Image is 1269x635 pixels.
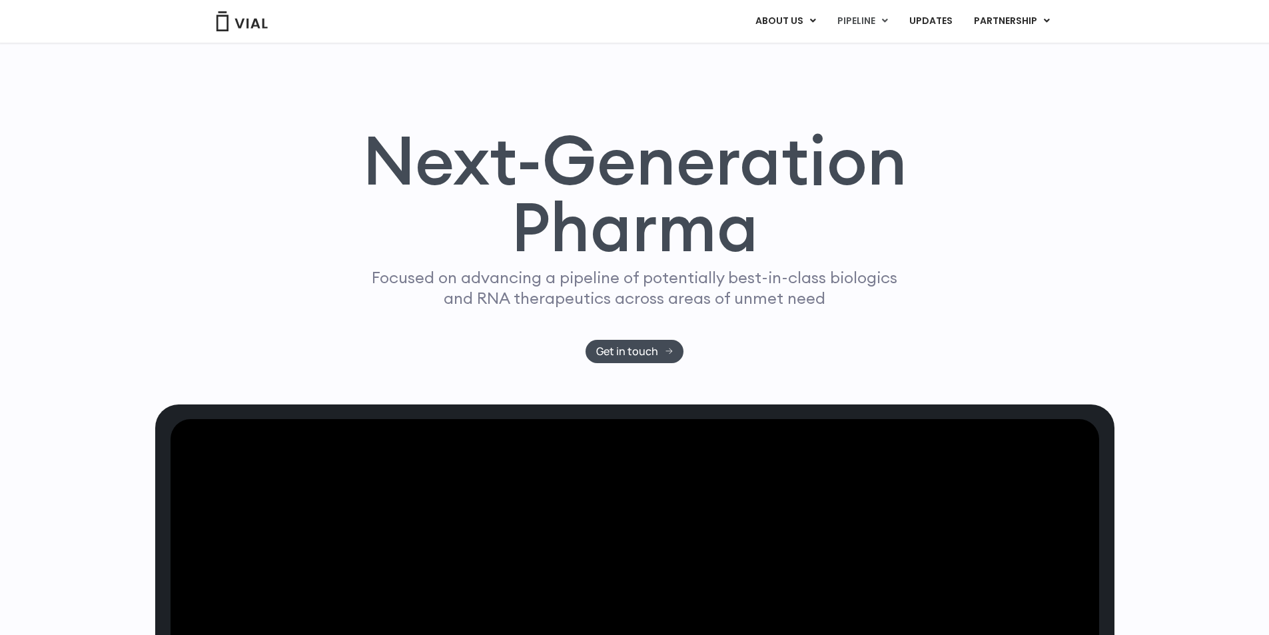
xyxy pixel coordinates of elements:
[596,346,658,356] span: Get in touch
[827,10,898,33] a: PIPELINEMenu Toggle
[963,10,1060,33] a: PARTNERSHIPMenu Toggle
[586,340,683,363] a: Get in touch
[366,267,903,309] p: Focused on advancing a pipeline of potentially best-in-class biologics and RNA therapeutics acros...
[215,11,268,31] img: Vial Logo
[346,127,923,261] h1: Next-Generation Pharma
[899,10,963,33] a: UPDATES
[745,10,826,33] a: ABOUT USMenu Toggle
